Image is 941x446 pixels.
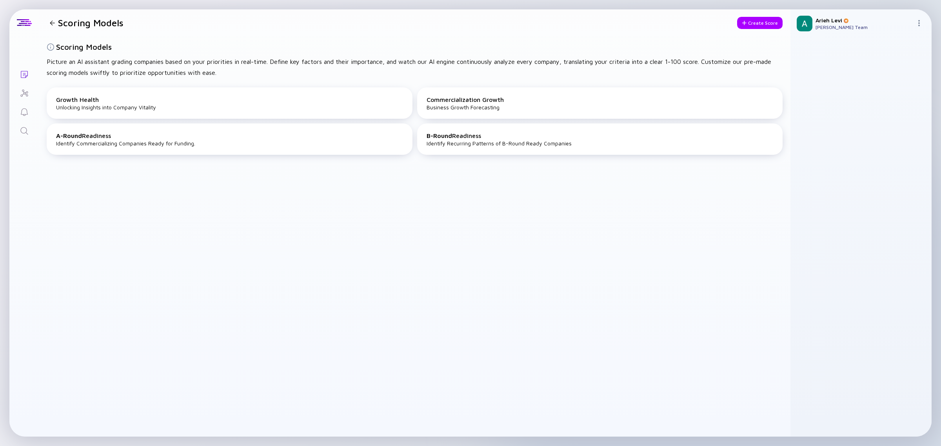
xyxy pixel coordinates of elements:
[797,16,812,31] img: Arieh Profile Picture
[47,42,783,51] div: Scoring Models
[56,96,403,103] div: Growth Health
[56,132,82,139] span: A-Round
[47,56,783,78] div: Picture an AI assistant grading companies based on your priorities in real-time. Define key facto...
[816,17,913,24] div: Arieh Levi
[816,24,913,30] div: [PERSON_NAME] Team
[9,102,39,121] a: Reminders
[47,87,412,119] div: Unlocking Insights into Company Vitality
[916,20,922,26] img: Menu
[417,87,783,119] div: Business Growth Forecasting
[427,132,774,139] div: Readiness
[427,96,774,103] div: Commercialization Growth
[58,17,124,28] h1: Scoring Models
[427,132,452,139] span: B-Round
[56,132,403,139] div: Readiness
[9,83,39,102] a: Investor Map
[9,64,39,83] a: Lists
[417,123,783,155] div: Identify Recurring Patterns of B-Round Ready Companies
[737,17,783,29] button: Create Score
[47,123,412,155] div: Identify Commercializing Companies Ready for Funding.
[9,121,39,140] a: Search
